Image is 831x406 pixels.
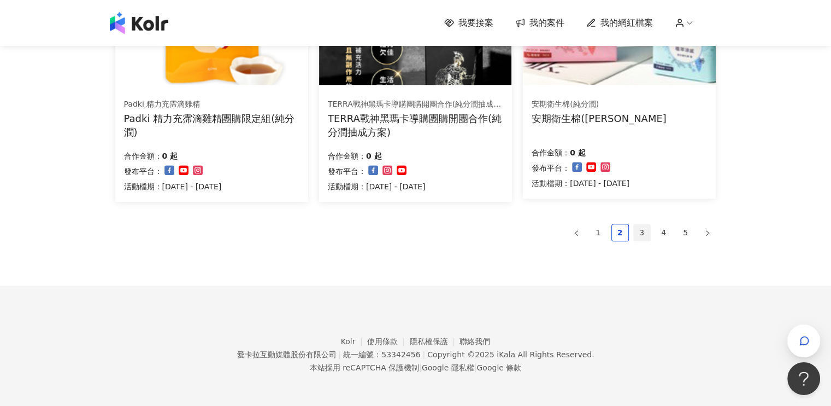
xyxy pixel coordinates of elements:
a: 3 [634,224,650,241]
span: 我的案件 [529,17,564,29]
p: 0 起 [570,146,586,159]
iframe: Help Scout Beacon - Open [787,362,820,395]
p: 合作金額： [328,149,366,163]
li: 5 [677,224,694,241]
a: 我要接案 [444,17,493,29]
a: 隱私權保護 [410,337,460,346]
p: 活動檔期：[DATE] - [DATE] [124,180,222,193]
div: 安期衛生棉(純分潤) [532,99,667,110]
p: 合作金額： [124,149,162,163]
span: 我的網紅檔案 [600,17,653,29]
a: 2 [612,224,628,241]
span: 我要接案 [458,17,493,29]
p: 合作金額： [532,146,570,159]
div: 統一編號：53342456 [343,350,420,359]
div: Padki 精力充霈滴雞精團購限定組(純分潤) [124,112,299,139]
li: 3 [633,224,651,241]
p: 活動檔期：[DATE] - [DATE] [328,180,426,193]
a: Kolr [341,337,367,346]
p: 0 起 [366,149,382,163]
p: 活動檔期：[DATE] - [DATE] [532,177,629,190]
li: Previous Page [568,224,585,241]
a: Google 條款 [476,363,521,372]
p: 發布平台： [124,165,162,178]
a: 聯絡我們 [459,337,490,346]
a: 使用條款 [367,337,410,346]
p: 0 起 [162,149,178,163]
button: right [699,224,716,241]
a: 4 [656,224,672,241]
a: Google 隱私權 [422,363,474,372]
div: Copyright © 2025 All Rights Reserved. [427,350,594,359]
a: 1 [590,224,606,241]
div: Padki 精力充霈滴雞精 [124,99,299,110]
span: | [419,363,422,372]
span: | [422,350,425,359]
div: TERRA戰神黑瑪卡導購團購開團合作(純分潤抽成方案) [328,99,503,110]
p: 發布平台： [532,161,570,175]
span: 本站採用 reCAPTCHA 保護機制 [310,361,521,374]
span: | [338,350,341,359]
a: 我的網紅檔案 [586,17,653,29]
p: 發布平台： [328,165,366,178]
div: TERRA戰神黑瑪卡導購團購開團合作(純分潤抽成方案) [328,112,503,139]
span: left [573,230,580,236]
span: | [474,363,477,372]
div: 愛卡拉互動媒體股份有限公司 [237,350,336,359]
a: 5 [677,224,694,241]
img: logo [110,12,168,34]
button: left [568,224,585,241]
span: right [704,230,711,236]
div: 安期衛生棉([PERSON_NAME] [532,112,667,125]
li: Next Page [699,224,716,241]
a: 我的案件 [515,17,564,29]
a: iKala [497,350,515,359]
li: 4 [655,224,673,241]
